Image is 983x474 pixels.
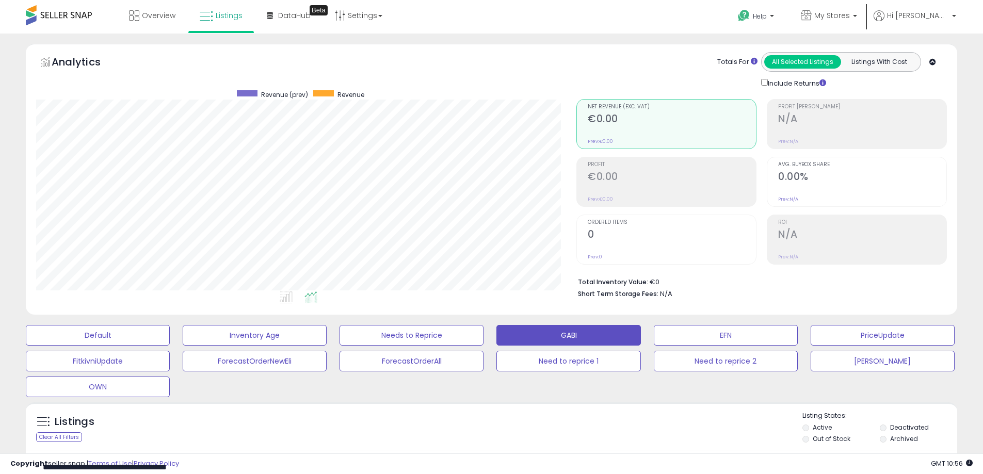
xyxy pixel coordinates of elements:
[142,10,175,21] span: Overview
[802,411,957,421] p: Listing States:
[36,432,82,442] div: Clear All Filters
[496,351,640,371] button: Need to reprice 1
[811,325,955,346] button: PriceUpdate
[26,377,170,397] button: OWN
[55,415,94,429] h5: Listings
[730,2,784,34] a: Help
[778,196,798,202] small: Prev: N/A
[588,228,756,242] h2: 0
[588,171,756,185] h2: €0.00
[811,351,955,371] button: [PERSON_NAME]
[588,254,602,260] small: Prev: 0
[737,9,750,22] i: Get Help
[778,138,798,144] small: Prev: N/A
[588,196,613,202] small: Prev: €0.00
[337,90,364,99] span: Revenue
[778,228,946,242] h2: N/A
[931,459,973,468] span: 2025-09-17 10:56 GMT
[778,171,946,185] h2: 0.00%
[578,289,658,298] b: Short Term Storage Fees:
[874,10,956,34] a: Hi [PERSON_NAME]
[183,325,327,346] button: Inventory Age
[10,459,179,469] div: seller snap | |
[26,325,170,346] button: Default
[778,104,946,110] span: Profit [PERSON_NAME]
[660,289,672,299] span: N/A
[813,434,850,443] label: Out of Stock
[588,104,756,110] span: Net Revenue (Exc. VAT)
[496,325,640,346] button: GABI
[216,10,243,21] span: Listings
[588,220,756,225] span: Ordered Items
[340,325,484,346] button: Needs to Reprice
[588,162,756,168] span: Profit
[778,254,798,260] small: Prev: N/A
[753,77,839,89] div: Include Returns
[278,10,311,21] span: DataHub
[778,220,946,225] span: ROI
[183,351,327,371] button: ForecastOrderNewEli
[10,459,48,468] strong: Copyright
[261,90,308,99] span: Revenue (prev)
[813,423,832,432] label: Active
[717,57,758,67] div: Totals For
[778,113,946,127] h2: N/A
[654,325,798,346] button: EFN
[26,351,170,371] button: FitkivniUpdate
[588,138,613,144] small: Prev: €0.00
[814,10,850,21] span: My Stores
[578,277,648,286] b: Total Inventory Value:
[654,351,798,371] button: Need to reprice 2
[764,55,841,69] button: All Selected Listings
[340,351,484,371] button: ForecastOrderAll
[890,434,918,443] label: Archived
[310,5,328,15] div: Tooltip anchor
[841,55,917,69] button: Listings With Cost
[52,55,121,72] h5: Analytics
[887,10,949,21] span: Hi [PERSON_NAME]
[778,162,946,168] span: Avg. Buybox Share
[753,12,767,21] span: Help
[578,275,939,287] li: €0
[890,423,929,432] label: Deactivated
[588,113,756,127] h2: €0.00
